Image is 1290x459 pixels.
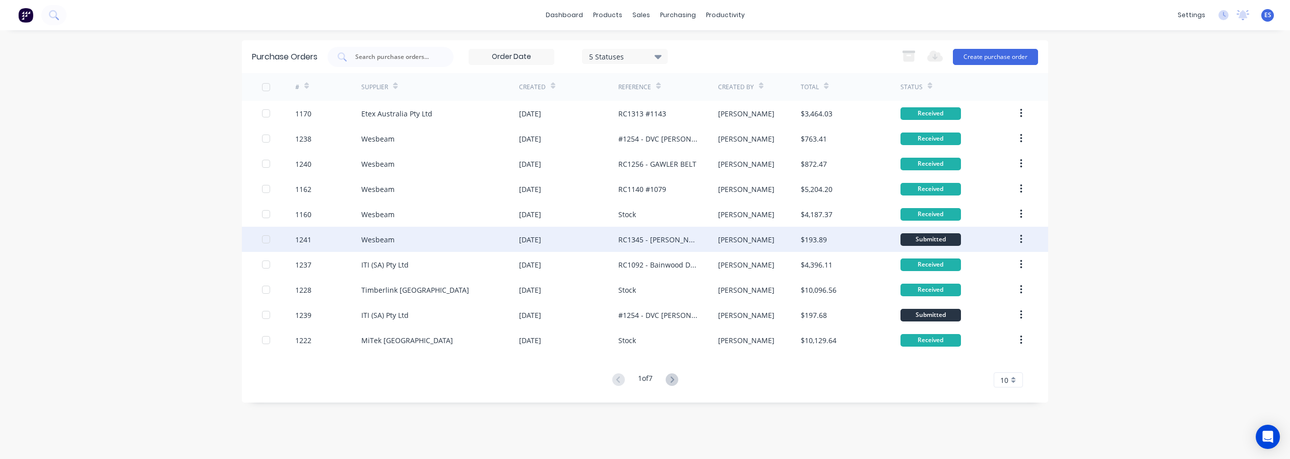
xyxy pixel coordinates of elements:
[900,233,961,246] div: Submitted
[295,310,311,320] div: 1239
[295,184,311,194] div: 1162
[618,134,697,144] div: #1254 - DVC [PERSON_NAME]
[900,208,961,221] div: Received
[618,83,651,92] div: Reference
[900,83,923,92] div: Status
[354,52,438,62] input: Search purchase orders...
[718,285,775,295] div: [PERSON_NAME]
[900,284,961,296] div: Received
[361,159,395,169] div: Wesbeam
[295,134,311,144] div: 1238
[618,310,697,320] div: #1254 - DVC [PERSON_NAME] Small Order
[361,108,432,119] div: Etex Australia Pty Ltd
[295,335,311,346] div: 1222
[361,184,395,194] div: Wesbeam
[718,108,775,119] div: [PERSON_NAME]
[801,159,827,169] div: $872.47
[801,310,827,320] div: $197.68
[618,159,696,169] div: RC1256 - GAWLER BELT
[900,258,961,271] div: Received
[519,259,541,270] div: [DATE]
[638,373,653,387] div: 1 of 7
[718,234,775,245] div: [PERSON_NAME]
[900,183,961,195] div: Received
[519,285,541,295] div: [DATE]
[361,134,395,144] div: Wesbeam
[900,309,961,321] div: Submitted
[618,108,666,119] div: RC1313 #1143
[627,8,655,23] div: sales
[618,259,697,270] div: RC1092 - Bainwood Decking
[295,159,311,169] div: 1240
[361,259,409,270] div: ITI (SA) Pty Ltd
[361,234,395,245] div: Wesbeam
[361,285,469,295] div: Timberlink [GEOGRAPHIC_DATA]
[801,335,836,346] div: $10,129.64
[801,184,832,194] div: $5,204.20
[801,234,827,245] div: $193.89
[519,134,541,144] div: [DATE]
[618,234,697,245] div: RC1345 - [PERSON_NAME] Group
[1000,375,1008,385] span: 10
[801,209,832,220] div: $4,187.37
[469,49,554,64] input: Order Date
[718,159,775,169] div: [PERSON_NAME]
[361,335,453,346] div: MiTek [GEOGRAPHIC_DATA]
[701,8,750,23] div: productivity
[900,158,961,170] div: Received
[519,234,541,245] div: [DATE]
[361,83,388,92] div: Supplier
[618,209,636,220] div: Stock
[900,133,961,145] div: Received
[519,159,541,169] div: [DATE]
[295,108,311,119] div: 1170
[295,259,311,270] div: 1237
[718,335,775,346] div: [PERSON_NAME]
[618,335,636,346] div: Stock
[295,285,311,295] div: 1228
[519,108,541,119] div: [DATE]
[718,83,754,92] div: Created By
[801,285,836,295] div: $10,096.56
[361,209,395,220] div: Wesbeam
[519,335,541,346] div: [DATE]
[519,184,541,194] div: [DATE]
[519,83,546,92] div: Created
[1256,425,1280,449] div: Open Intercom Messenger
[519,310,541,320] div: [DATE]
[618,285,636,295] div: Stock
[1264,11,1271,20] span: ES
[718,259,775,270] div: [PERSON_NAME]
[718,134,775,144] div: [PERSON_NAME]
[718,209,775,220] div: [PERSON_NAME]
[900,107,961,120] div: Received
[588,8,627,23] div: products
[589,51,661,61] div: 5 Statuses
[655,8,701,23] div: purchasing
[295,234,311,245] div: 1241
[801,259,832,270] div: $4,396.11
[295,209,311,220] div: 1160
[801,108,832,119] div: $3,464.03
[900,334,961,347] div: Received
[953,49,1038,65] button: Create purchase order
[1173,8,1210,23] div: settings
[519,209,541,220] div: [DATE]
[295,83,299,92] div: #
[541,8,588,23] a: dashboard
[361,310,409,320] div: ITI (SA) Pty Ltd
[618,184,666,194] div: RC1140 #1079
[18,8,33,23] img: Factory
[801,83,819,92] div: Total
[718,310,775,320] div: [PERSON_NAME]
[801,134,827,144] div: $763.41
[718,184,775,194] div: [PERSON_NAME]
[252,51,317,63] div: Purchase Orders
